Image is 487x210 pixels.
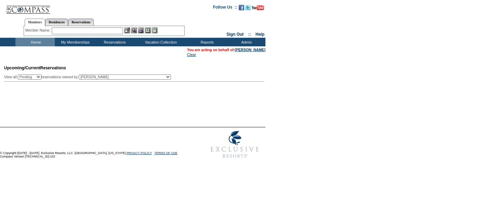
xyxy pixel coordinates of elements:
img: b_calculator.gif [152,27,158,33]
a: Help [255,32,264,37]
td: Follow Us :: [213,4,237,12]
a: [PERSON_NAME] [235,48,265,52]
a: Follow us on Twitter [245,7,251,11]
a: Become our fan on Facebook [239,7,244,11]
img: Subscribe to our YouTube Channel [252,5,264,10]
div: Member Name: [25,27,52,33]
td: Home [15,38,55,46]
td: Admin [226,38,265,46]
td: Vacation Collection [134,38,187,46]
a: Residences [45,19,68,26]
a: PRIVACY POLICY [126,151,152,155]
a: TERMS OF USE [154,151,178,155]
img: Become our fan on Facebook [239,5,244,10]
a: Sign Out [226,32,243,37]
img: b_edit.gif [124,27,130,33]
div: View all: reservations owned by: [4,74,174,80]
img: Reservations [145,27,151,33]
td: Reservations [94,38,134,46]
span: :: [248,32,251,37]
a: Reservations [68,19,94,26]
img: Follow us on Twitter [245,5,251,10]
a: Members [25,19,46,26]
td: My Memberships [55,38,94,46]
img: Exclusive Resorts [204,127,265,162]
a: Subscribe to our YouTube Channel [252,7,264,11]
span: You are acting on behalf of: [187,48,265,52]
span: Reservations [4,66,66,70]
a: Clear [187,52,196,57]
img: Impersonate [138,27,144,33]
td: Reports [187,38,226,46]
span: Upcoming/Current [4,66,40,70]
img: View [131,27,137,33]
